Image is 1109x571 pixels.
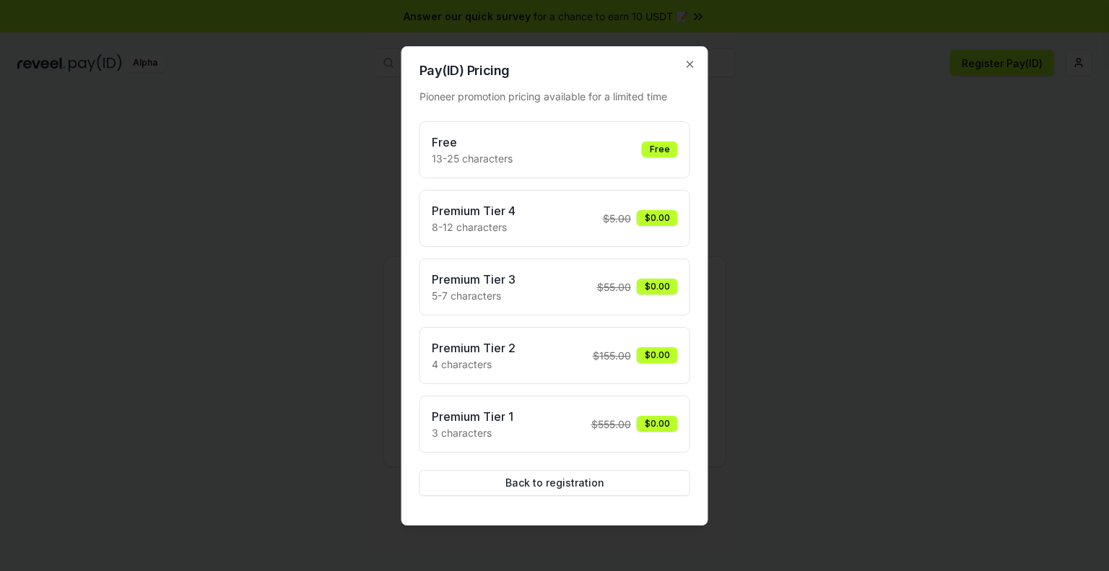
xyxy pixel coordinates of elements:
[419,470,690,496] button: Back to registration
[637,416,678,432] div: $0.00
[597,279,631,295] span: $ 55.00
[419,89,690,104] div: Pioneer promotion pricing available for a limited time
[593,348,631,363] span: $ 155.00
[432,425,513,440] p: 3 characters
[432,288,516,303] p: 5-7 characters
[432,134,513,151] h3: Free
[432,151,513,166] p: 13-25 characters
[591,417,631,432] span: $ 555.00
[637,347,678,363] div: $0.00
[432,202,516,219] h3: Premium Tier 4
[603,211,631,226] span: $ 5.00
[432,271,516,288] h3: Premium Tier 3
[637,279,678,295] div: $0.00
[432,408,513,425] h3: Premium Tier 1
[432,339,516,357] h3: Premium Tier 2
[432,219,516,235] p: 8-12 characters
[432,357,516,372] p: 4 characters
[642,141,678,157] div: Free
[419,64,690,77] h2: Pay(ID) Pricing
[637,210,678,226] div: $0.00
